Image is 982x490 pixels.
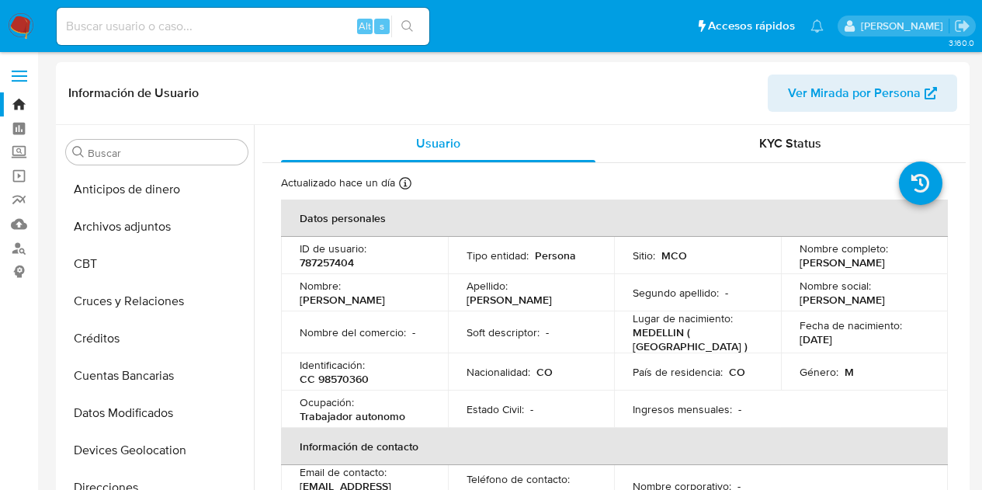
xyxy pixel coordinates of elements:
th: Información de contacto [281,428,948,465]
th: Datos personales [281,200,948,237]
button: CBT [60,245,254,283]
h1: Información de Usuario [68,85,199,101]
p: Ingresos mensuales : [633,402,732,416]
span: Usuario [416,134,460,152]
button: Datos Modificados [60,394,254,432]
p: Nombre : [300,279,341,293]
button: Anticipos de dinero [60,171,254,208]
p: [PERSON_NAME] [300,293,385,307]
p: - [412,325,415,339]
p: - [738,402,741,416]
p: CO [729,365,745,379]
span: Alt [359,19,371,33]
p: MCO [661,248,687,262]
span: s [380,19,384,33]
button: search-icon [391,16,423,37]
p: 787257404 [300,255,354,269]
p: CO [536,365,553,379]
p: Sitio : [633,248,655,262]
p: Estado Civil : [467,402,524,416]
p: Nombre del comercio : [300,325,406,339]
p: MEDELLIN ( [GEOGRAPHIC_DATA] ) [633,325,756,353]
p: marcela.perdomo@mercadolibre.com.co [861,19,949,33]
p: [PERSON_NAME] [467,293,552,307]
p: Email de contacto : [300,465,387,479]
p: Identificación : [300,358,365,372]
button: Devices Geolocation [60,432,254,469]
p: Teléfono de contacto : [467,472,570,486]
button: Cruces y Relaciones [60,283,254,320]
p: Actualizado hace un día [281,175,395,190]
button: Cuentas Bancarias [60,357,254,394]
p: Persona [535,248,576,262]
p: [PERSON_NAME] [800,293,885,307]
p: Nacionalidad : [467,365,530,379]
p: País de residencia : [633,365,723,379]
p: Género : [800,365,838,379]
p: Fecha de nacimiento : [800,318,902,332]
p: [DATE] [800,332,832,346]
button: Créditos [60,320,254,357]
a: Notificaciones [810,19,824,33]
span: Ver Mirada por Persona [788,75,921,112]
p: Trabajador autonomo [300,409,405,423]
p: Segundo apellido : [633,286,719,300]
p: Nombre social : [800,279,871,293]
p: Apellido : [467,279,508,293]
span: KYC Status [759,134,821,152]
button: Archivos adjuntos [60,208,254,245]
p: Ocupación : [300,395,354,409]
p: ID de usuario : [300,242,366,255]
span: Accesos rápidos [708,18,795,34]
p: CC 98570360 [300,372,369,386]
button: Buscar [72,146,85,158]
input: Buscar usuario o caso... [57,16,429,36]
p: Lugar de nacimiento : [633,311,733,325]
a: Salir [954,18,970,34]
p: - [546,325,549,339]
input: Buscar [88,146,241,160]
p: - [725,286,728,300]
p: Nombre completo : [800,242,888,255]
button: Ver Mirada por Persona [768,75,957,112]
p: - [530,402,533,416]
p: [PERSON_NAME] [800,255,885,269]
p: Tipo entidad : [467,248,529,262]
p: Soft descriptor : [467,325,540,339]
p: M [845,365,854,379]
